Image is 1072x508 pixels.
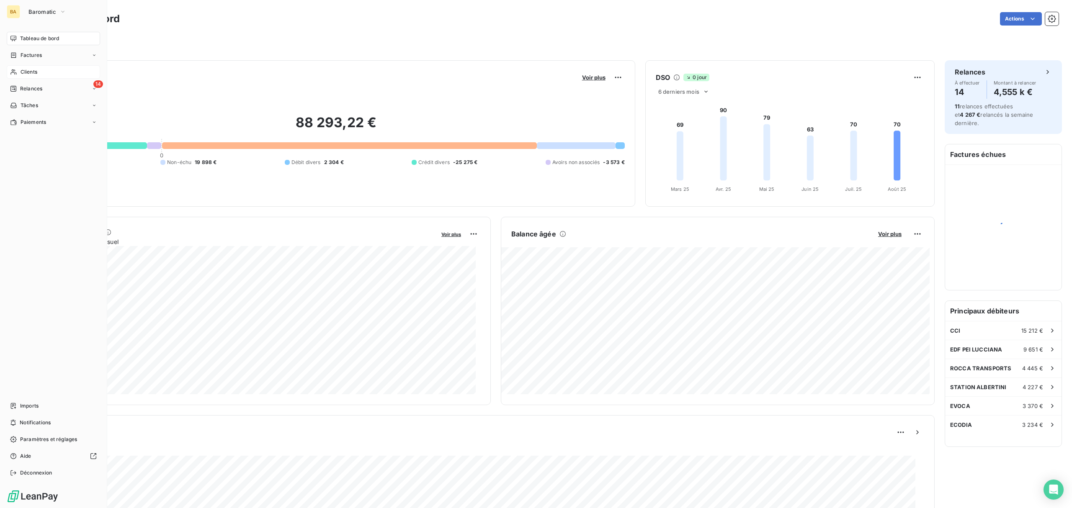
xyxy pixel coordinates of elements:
span: 0 jour [683,74,709,81]
span: Relances [20,85,42,92]
div: Open Intercom Messenger [1044,480,1064,500]
span: ROCCA TRANSPORTS [950,365,1011,372]
h6: Principaux débiteurs [945,301,1062,321]
span: 6 derniers mois [658,88,699,95]
span: STATION ALBERTINI [950,384,1007,390]
a: Clients [7,65,100,79]
h6: DSO [656,72,670,82]
span: EVOCA [950,403,970,409]
span: EDF PEI LUCCIANA [950,346,1002,353]
span: 4 227 € [1023,384,1043,390]
span: 0 [160,152,163,159]
span: 3 234 € [1022,421,1043,428]
span: 4 267 € [960,111,980,118]
span: Montant à relancer [994,80,1036,85]
span: Débit divers [291,159,321,166]
h4: 14 [955,85,980,99]
tspan: Mai 25 [759,186,774,192]
tspan: Avr. 25 [716,186,731,192]
h6: Balance âgée [511,229,556,239]
h6: Factures échues [945,144,1062,164]
button: Voir plus [580,74,608,81]
span: Paramètres et réglages [20,436,77,443]
h4: 4,555 k € [994,85,1036,99]
span: 9 651 € [1023,346,1043,353]
span: Factures [21,51,42,59]
span: Chiffre d'affaires mensuel [47,237,435,246]
span: 2 304 € [324,159,344,166]
span: Imports [20,402,39,410]
button: Actions [1000,12,1042,26]
a: Aide [7,449,100,463]
button: Voir plus [876,230,904,238]
button: Voir plus [439,230,464,238]
tspan: Juin 25 [801,186,819,192]
span: 15 212 € [1021,327,1043,334]
span: CCI [950,327,960,334]
span: 19 898 € [195,159,216,166]
span: 3 370 € [1023,403,1043,409]
span: Voir plus [878,231,902,237]
a: Imports [7,399,100,413]
span: Avoirs non associés [552,159,600,166]
span: -25 275 € [453,159,477,166]
span: Crédit divers [418,159,450,166]
tspan: Juil. 25 [845,186,862,192]
span: 14 [93,80,103,88]
span: Clients [21,68,37,76]
span: -3 573 € [603,159,624,166]
span: Notifications [20,419,51,426]
a: 14Relances [7,82,100,95]
span: Paiements [21,118,46,126]
a: Paiements [7,115,100,129]
span: 4 445 € [1022,365,1043,372]
span: Voir plus [441,231,461,237]
a: Tâches [7,99,100,112]
span: Baromatic [28,8,56,15]
span: relances effectuées et relancés la semaine dernière. [955,103,1033,126]
span: À effectuer [955,80,980,85]
h2: 88 293,22 € [47,114,625,139]
span: 11 [955,103,960,110]
tspan: Août 25 [888,186,906,192]
img: Logo LeanPay [7,490,59,503]
span: Aide [20,452,31,460]
a: Paramètres et réglages [7,433,100,446]
div: BA [7,5,20,18]
span: Voir plus [582,74,606,81]
span: Non-échu [167,159,191,166]
span: Déconnexion [20,469,52,477]
span: ECODIA [950,421,972,428]
tspan: Mars 25 [670,186,689,192]
span: Tâches [21,102,38,109]
h6: Relances [955,67,985,77]
span: Tableau de bord [20,35,59,42]
a: Factures [7,49,100,62]
a: Tableau de bord [7,32,100,45]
